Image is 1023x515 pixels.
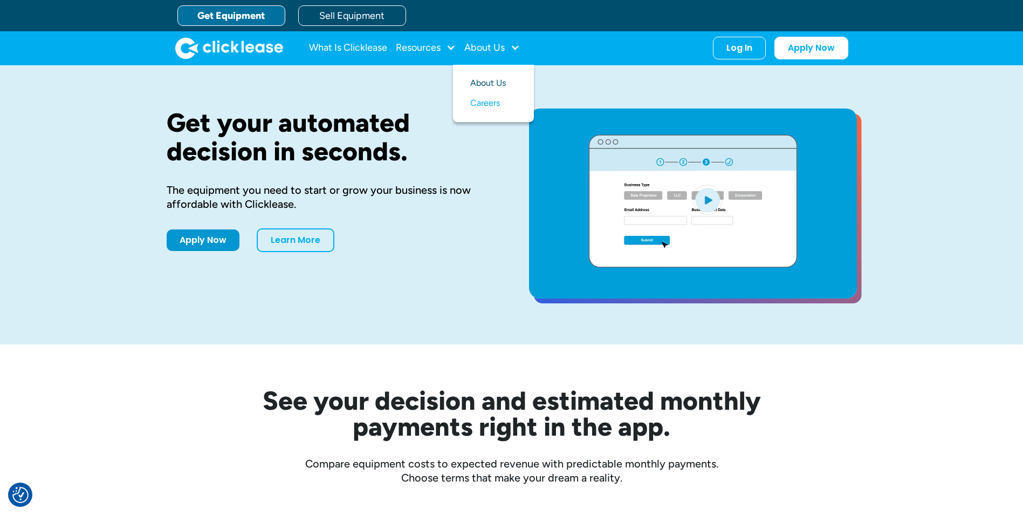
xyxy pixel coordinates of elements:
[726,43,752,53] div: Log In
[453,65,534,122] nav: About Us
[470,73,517,93] a: About Us
[396,37,456,59] div: Resources
[167,229,239,251] a: Apply Now
[210,388,814,439] h2: See your decision and estimated monthly payments right in the app.
[175,37,283,59] a: home
[177,5,285,26] a: Get Equipment
[529,109,857,299] a: open lightbox
[693,185,722,215] img: Blue play button logo on a light blue circular background
[175,37,283,59] img: Clicklease logo
[298,5,406,26] a: Sell Equipment
[309,37,387,59] a: What Is Clicklease
[167,457,857,485] div: Compare equipment costs to expected revenue with predictable monthly payments. Choose terms that ...
[774,37,848,59] a: Apply Now
[12,487,29,503] button: Consent Preferences
[12,487,29,503] img: Revisit consent button
[167,109,495,166] h1: Get your automated decision in seconds.
[257,228,334,252] a: Learn More
[464,37,520,59] div: About Us
[167,183,495,211] div: The equipment you need to start or grow your business is now affordable with Clicklease.
[470,93,517,113] a: Careers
